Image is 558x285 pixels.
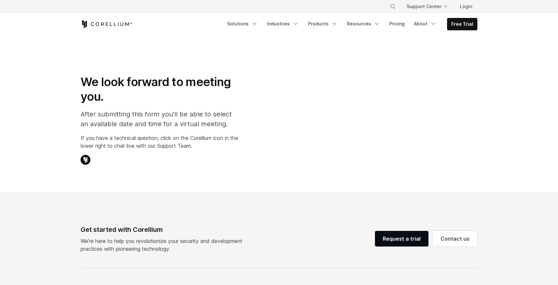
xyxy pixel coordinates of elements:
p: After submitting this form you'll be able to select an available date and time for a virtual meet... [81,109,238,129]
p: We’re here to help you revolutionize your security and development practices with pioneering tech... [81,237,248,253]
div: Navigation Menu [382,1,477,12]
a: Login [455,1,477,12]
p: If you have a technical question, click on the Corellium icon in the lower right to chat live wit... [81,134,238,150]
a: Products [304,18,342,30]
a: Free Trial [447,18,477,30]
div: Navigation Menu [223,18,477,30]
a: Resources [343,18,384,30]
a: Solutions [223,18,262,30]
a: About [410,18,441,30]
div: Get started with Corellium [81,225,248,234]
a: Corellium Home [81,20,132,28]
a: Industries [263,18,303,30]
img: Corellium Chat Icon [81,155,90,165]
h1: We look forward to meeting you. [81,75,238,104]
a: Support Center [401,1,452,12]
a: Contact us [433,231,477,247]
a: Request a trial [375,231,428,247]
button: Search [387,1,399,12]
a: Pricing [385,18,409,30]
